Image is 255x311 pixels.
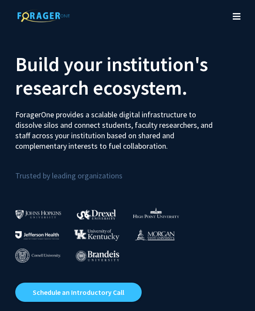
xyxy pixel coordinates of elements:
[15,249,61,263] img: Cornell University
[15,210,61,219] img: Johns Hopkins University
[15,158,240,182] p: Trusted by leading organizations
[74,229,119,241] img: University of Kentucky
[15,231,59,239] img: Thomas Jefferson University
[77,209,116,219] img: Drexel University
[13,9,74,22] img: ForagerOne Logo
[15,52,240,99] h2: Build your institution's research ecosystem.
[133,208,179,218] img: High Point University
[76,250,119,261] img: Brandeis University
[15,103,213,151] p: ForagerOne provides a scalable digital infrastructure to dissolve silos and connect students, fac...
[15,283,142,302] a: Opens in a new tab
[135,229,175,240] img: Morgan State University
